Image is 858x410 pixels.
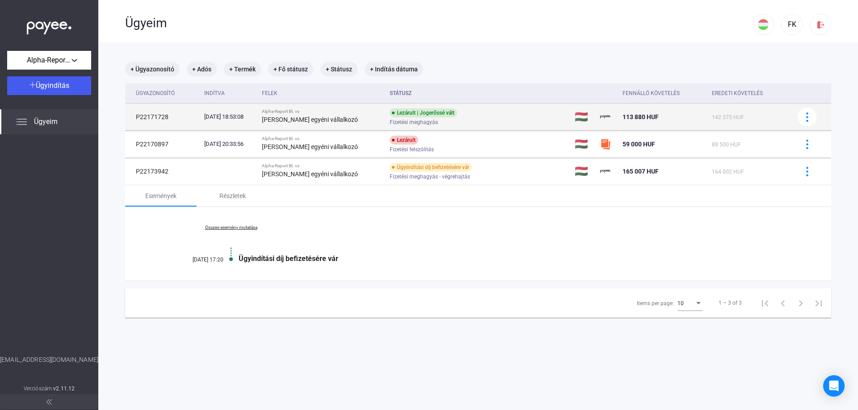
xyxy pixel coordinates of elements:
[390,117,438,128] span: Fizetési meghagyás
[262,109,383,114] div: Alpha-Report Bt. vs
[390,171,470,182] span: Fizetési meghagyás - végrehajtás
[262,143,358,150] strong: [PERSON_NAME] egyéni vállalkozó
[125,158,201,185] td: P22173942
[798,135,816,153] button: more-blue
[622,88,680,99] div: Fennálló követelés
[798,162,816,181] button: more-blue
[719,298,742,308] div: 1 – 3 of 3
[390,136,418,145] div: Lezárult
[262,136,383,141] div: Alpha-Report Bt. vs
[29,82,36,88] img: plus-white.svg
[262,163,383,169] div: Alpha-Report Bt. vs
[571,104,597,130] td: 🇭🇺
[53,385,75,392] strong: v2.11.12
[622,141,655,148] span: 59 000 HUF
[571,158,597,185] td: 🇭🇺
[803,112,812,122] img: more-blue
[753,14,774,35] button: HU
[365,62,423,76] mat-chip: + Indítás dátuma
[27,55,71,66] span: Alpha-Report Bt.
[781,14,803,35] button: FK
[170,225,292,230] a: Összes esemény mutatása
[262,88,278,99] div: Felek
[803,140,812,149] img: more-blue
[390,108,457,117] div: Lezárult | Jogerőssé vált
[823,375,845,397] div: Open Intercom Messenger
[798,108,816,126] button: more-blue
[622,113,659,120] span: 113 880 HUF
[204,140,255,149] div: [DATE] 20:33:56
[792,294,810,312] button: Next page
[136,88,175,99] div: Ügyazonosító
[386,83,571,104] th: Státusz
[784,19,799,30] div: FK
[16,116,27,127] img: list.svg
[803,167,812,176] img: more-blue
[268,62,313,76] mat-chip: + Fő státusz
[622,88,705,99] div: Fennálló követelés
[204,112,255,121] div: [DATE] 18:53:08
[320,62,357,76] mat-chip: + Státusz
[390,144,434,155] span: Fizetési felszólítás
[262,88,383,99] div: Felek
[7,76,91,95] button: Ügyindítás
[125,131,201,157] td: P22170897
[7,51,91,70] button: Alpha-Report Bt.
[145,191,177,201] div: Események
[774,294,792,312] button: Previous page
[712,141,741,148] span: 88 500 HUF
[810,294,828,312] button: Last page
[262,170,358,178] strong: [PERSON_NAME] egyéni vállalkozó
[390,163,472,172] div: Ügyindítási díj befizetésére vár
[600,166,611,177] img: payee-logo
[677,300,684,306] span: 10
[34,116,58,127] span: Ügyeim
[262,116,358,123] strong: [PERSON_NAME] egyéni vállalkozó
[36,81,69,90] span: Ügyindítás
[810,14,831,35] button: logout-red
[204,88,225,99] div: Indítva
[125,16,753,31] div: Ügyeim
[204,88,255,99] div: Indítva
[756,294,774,312] button: First page
[125,62,180,76] mat-chip: + Ügyazonosító
[136,88,197,99] div: Ügyazonosító
[712,114,744,120] span: 142 375 HUF
[758,19,769,30] img: HU
[712,88,763,99] div: Eredeti követelés
[637,298,674,309] div: Items per page:
[125,104,201,130] td: P22171728
[187,62,217,76] mat-chip: + Adós
[622,168,659,175] span: 165 007 HUF
[712,169,744,175] span: 164 002 HUF
[219,191,246,201] div: Részletek
[600,112,611,122] img: payee-logo
[600,139,611,149] img: szamlazzhu-mini
[46,399,52,405] img: arrow-double-left-grey.svg
[816,20,825,29] img: logout-red
[170,257,223,263] div: [DATE] 17:20
[571,131,597,157] td: 🇭🇺
[27,17,71,35] img: white-payee-white-dot.svg
[712,88,786,99] div: Eredeti követelés
[224,62,261,76] mat-chip: + Termék
[677,298,702,308] mat-select: Items per page:
[239,254,786,263] div: Ügyindítási díj befizetésére vár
